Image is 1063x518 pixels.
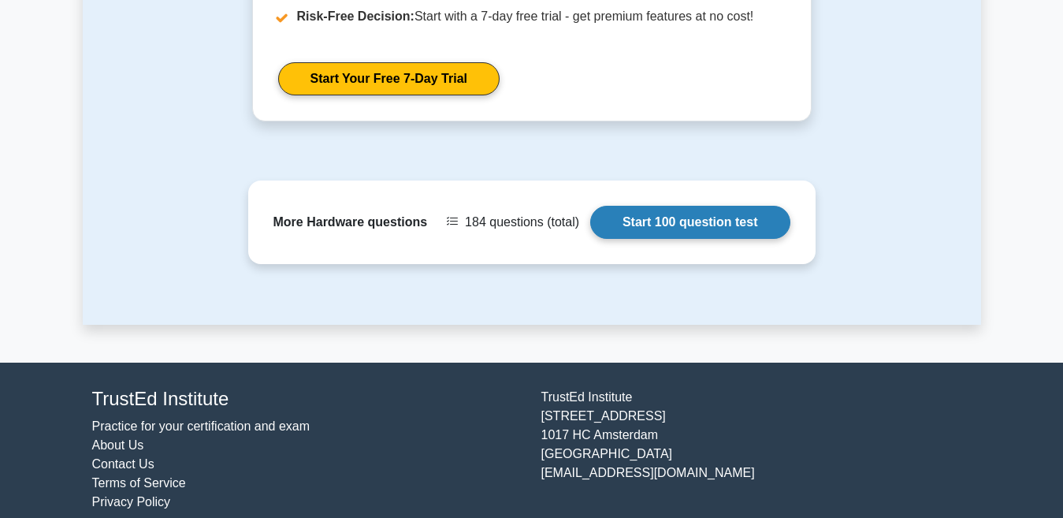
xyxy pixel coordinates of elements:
a: Start 100 question test [590,206,790,239]
a: Practice for your certification and exam [92,419,310,433]
a: About Us [92,438,144,452]
div: TrustEd Institute [STREET_ADDRESS] 1017 HC Amsterdam [GEOGRAPHIC_DATA] [EMAIL_ADDRESS][DOMAIN_NAME] [532,388,981,512]
h4: TrustEd Institute [92,388,522,411]
a: Privacy Policy [92,495,171,509]
a: Terms of Service [92,476,186,490]
a: Contact Us [92,457,154,471]
a: Start Your Free 7-Day Trial [278,62,500,95]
